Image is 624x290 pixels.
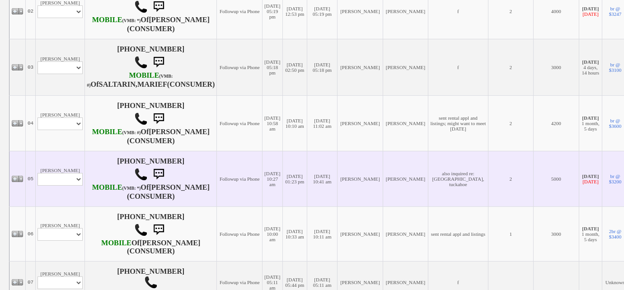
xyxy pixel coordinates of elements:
[534,151,579,206] td: 5000
[582,6,599,11] b: [DATE]
[488,151,534,206] td: 2
[217,39,263,95] td: Followup via Phone
[338,151,383,206] td: [PERSON_NAME]
[122,130,141,135] font: (VMB: #)
[149,183,210,192] b: [PERSON_NAME]
[149,16,210,24] b: [PERSON_NAME]
[122,18,141,23] font: (VMB: *)
[101,239,131,247] font: MOBILE
[144,276,158,289] img: call.png
[92,16,141,24] b: Verizon Wireless
[609,62,622,73] a: br @ $3100
[217,151,263,206] td: Followup via Phone
[383,151,428,206] td: [PERSON_NAME]
[87,71,173,89] b: T-Mobile USA, Inc.
[609,6,622,17] a: br @ $3247
[149,128,210,136] b: [PERSON_NAME]
[134,112,148,126] img: call.png
[92,183,122,192] font: MOBILE
[134,223,148,237] img: call.png
[534,95,579,151] td: 4200
[307,206,338,261] td: [DATE] 10:11 am
[307,95,338,151] td: [DATE] 11:02 am
[428,206,488,261] td: sent rental appl and listings
[579,95,602,151] td: 1 month, 5 days
[338,95,383,151] td: [PERSON_NAME]
[36,95,85,151] td: [PERSON_NAME]
[488,39,534,95] td: 2
[26,151,36,206] td: 05
[101,239,131,247] b: CSC Wireless, LLC
[383,39,428,95] td: [PERSON_NAME]
[122,186,141,191] font: (VMB: *)
[282,206,307,261] td: [DATE] 10:33 am
[36,39,85,95] td: [PERSON_NAME]
[383,95,428,151] td: [PERSON_NAME]
[534,206,579,261] td: 3000
[263,39,282,95] td: [DATE] 05:18 pm
[582,226,599,231] b: [DATE]
[282,151,307,206] td: [DATE] 01:23 pm
[134,56,148,69] img: call.png
[129,71,159,80] font: MOBILE
[582,11,598,17] font: [DATE]
[488,206,534,261] td: 1
[582,115,599,121] b: [DATE]
[263,95,282,151] td: [DATE] 10:58 am
[217,206,263,261] td: Followup via Phone
[534,39,579,95] td: 3000
[428,39,488,95] td: f
[87,74,173,88] font: (VMB: #)
[99,80,167,89] b: SALTARIN,MARIEF
[26,95,36,151] td: 04
[579,39,602,95] td: 4 days, 14 hours
[609,118,622,129] a: br @ $3600
[428,95,488,151] td: sent rental appl and listings; might want to meet [DATE]
[282,95,307,151] td: [DATE] 10:10 am
[582,173,599,179] b: [DATE]
[92,16,122,24] font: MOBILE
[87,102,215,145] h4: [PHONE_NUMBER] Of (CONSUMER)
[140,239,201,247] b: [PERSON_NAME]
[582,179,598,184] font: [DATE]
[92,128,122,136] font: MOBILE
[338,206,383,261] td: [PERSON_NAME]
[263,151,282,206] td: [DATE] 10:27 am
[338,39,383,95] td: [PERSON_NAME]
[87,157,215,201] h4: [PHONE_NUMBER] Of (CONSUMER)
[134,168,148,181] img: call.png
[263,206,282,261] td: [DATE] 10:00 am
[92,128,141,136] b: AT&T Wireless
[428,151,488,206] td: also inquired re: [GEOGRAPHIC_DATA], tuckahoe
[150,221,168,239] img: sms.png
[579,206,602,261] td: 1 month, 5 days
[26,39,36,95] td: 03
[150,165,168,183] img: sms.png
[488,95,534,151] td: 2
[609,229,622,239] a: 2br @ $3400
[582,59,599,65] b: [DATE]
[150,53,168,71] img: sms.png
[87,213,215,255] h4: [PHONE_NUMBER] Of (CONSUMER)
[36,151,85,206] td: [PERSON_NAME]
[150,110,168,128] img: sms.png
[92,183,141,192] b: Verizon Wireless
[36,206,85,261] td: [PERSON_NAME]
[26,206,36,261] td: 06
[609,173,622,184] a: br @ $3200
[282,39,307,95] td: [DATE] 02:50 pm
[307,39,338,95] td: [DATE] 05:18 pm
[307,151,338,206] td: [DATE] 10:41 am
[87,45,215,89] h4: [PHONE_NUMBER] Of (CONSUMER)
[383,206,428,261] td: [PERSON_NAME]
[217,95,263,151] td: Followup via Phone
